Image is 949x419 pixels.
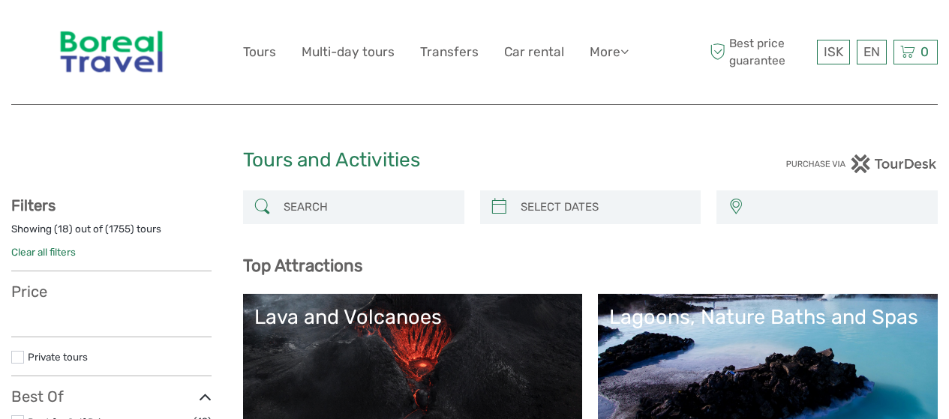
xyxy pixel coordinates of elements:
[11,283,212,301] h3: Price
[918,44,931,59] span: 0
[706,35,813,68] span: Best price guarantee
[504,41,564,63] a: Car rental
[11,222,212,245] div: Showing ( ) out of ( ) tours
[515,194,694,220] input: SELECT DATES
[785,154,938,173] img: PurchaseViaTourDesk.png
[50,11,173,93] img: 346-854fea8c-10b9-4d52-aacf-0976180d9f3a_logo_big.jpg
[28,351,88,363] a: Private tours
[857,40,887,64] div: EN
[11,196,56,214] strong: Filters
[278,194,457,220] input: SEARCH
[11,388,212,406] h3: Best Of
[58,222,69,236] label: 18
[824,44,843,59] span: ISK
[609,305,926,410] a: Lagoons, Nature Baths and Spas
[609,305,926,329] div: Lagoons, Nature Baths and Spas
[11,246,76,258] a: Clear all filters
[254,305,572,410] a: Lava and Volcanoes
[590,41,629,63] a: More
[243,148,707,172] h1: Tours and Activities
[109,222,131,236] label: 1755
[243,41,276,63] a: Tours
[254,305,572,329] div: Lava and Volcanoes
[243,256,362,276] b: Top Attractions
[420,41,479,63] a: Transfers
[302,41,395,63] a: Multi-day tours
